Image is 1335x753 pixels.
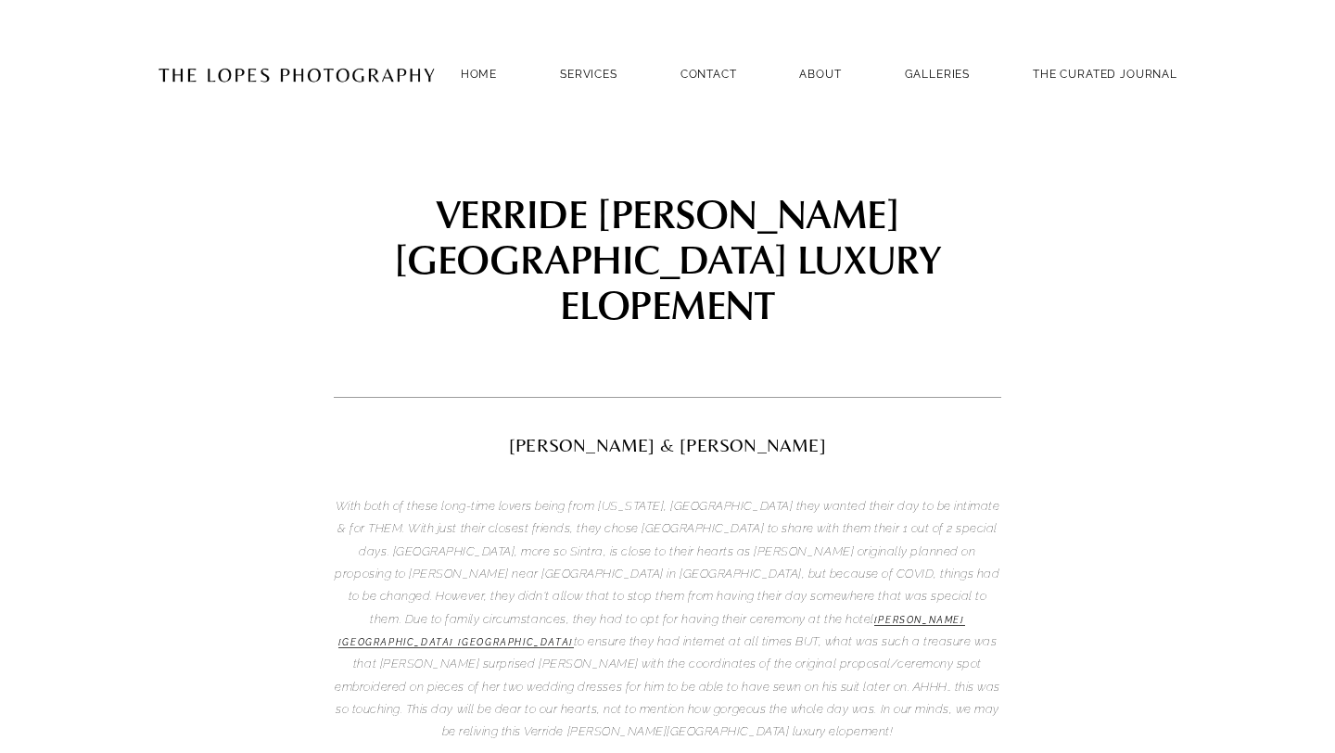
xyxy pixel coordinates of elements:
h2: [PERSON_NAME] & [PERSON_NAME] [334,436,1001,454]
em: [PERSON_NAME][GEOGRAPHIC_DATA] [GEOGRAPHIC_DATA] [338,615,965,647]
em: With both of these long-time lovers being from [US_STATE], [GEOGRAPHIC_DATA] they wanted their da... [335,499,1003,626]
a: THE CURATED JOURNAL [1033,61,1177,86]
em: to ensure they had internet at all times BUT, what was such a treasure was that [PERSON_NAME] sur... [335,634,1003,738]
a: GALLERIES [905,61,971,86]
a: SERVICES [560,68,617,81]
a: [PERSON_NAME][GEOGRAPHIC_DATA] [GEOGRAPHIC_DATA] [338,615,965,648]
h1: VERRIDE [PERSON_NAME][GEOGRAPHIC_DATA] LUXURY ELOPEMENT [334,190,1001,326]
a: Contact [680,61,737,86]
img: Portugal Wedding Photographer | The Lopes Photography [158,29,436,120]
a: Home [461,61,497,86]
a: ABOUT [799,61,841,86]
